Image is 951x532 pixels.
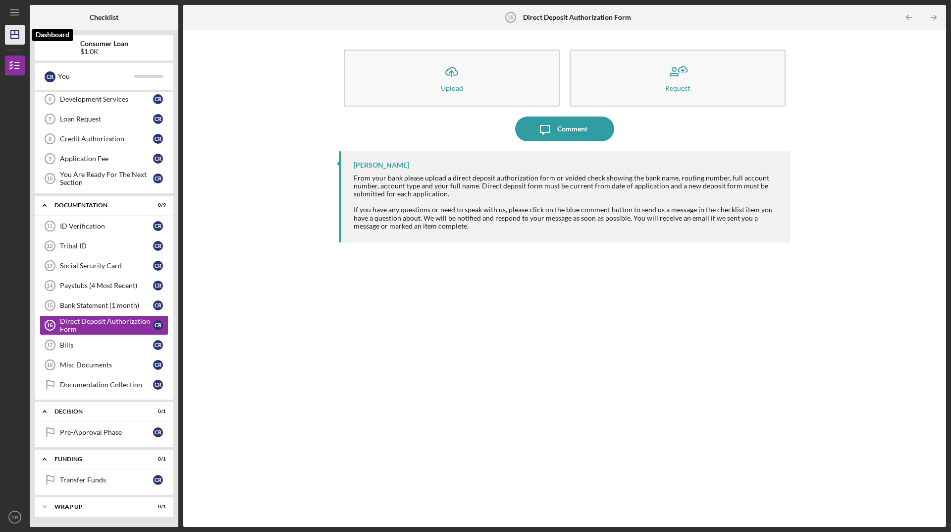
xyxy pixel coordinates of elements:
div: 0 / 1 [148,504,166,510]
div: Upload [441,84,463,92]
div: C R [153,174,163,183]
a: 10You Are Ready For The Next SectionCR [40,169,168,188]
div: 0 / 1 [148,456,166,462]
div: C R [153,427,163,437]
tspan: 9 [49,156,52,162]
a: Transfer FundsCR [40,470,168,490]
div: C R [153,221,163,231]
div: Application Fee [60,155,153,163]
tspan: 16 [507,14,513,20]
div: C R [153,154,163,164]
div: [PERSON_NAME] [354,161,409,169]
div: Documentation Collection [60,381,153,389]
button: CR [5,507,25,527]
tspan: 14 [47,283,53,289]
a: 15Bank Statement (1 month)CR [40,296,168,315]
b: Checklist [90,13,118,21]
a: 8Credit AuthorizationCR [40,129,168,149]
tspan: 16 [47,322,53,328]
div: Transfer Funds [60,476,153,484]
div: Request [665,84,690,92]
tspan: 6 [49,96,52,102]
div: Decision [54,409,141,414]
div: C R [153,241,163,251]
div: $1.0K [80,48,128,56]
div: C R [153,94,163,104]
tspan: 11 [47,223,53,229]
a: 6Development ServicesCR [40,89,168,109]
div: C R [153,340,163,350]
div: Tribal ID [60,242,153,250]
div: Comment [557,117,587,141]
div: Loan Request [60,115,153,123]
div: Direct Deposit Authorization Form [60,317,153,333]
b: Consumer Loan [80,40,128,48]
tspan: 15 [47,302,53,308]
div: You Are Ready For The Next Section [60,171,153,186]
div: C R [153,114,163,124]
div: Pre-Approval Phase [60,428,153,436]
tspan: 18 [47,362,53,368]
div: Paystubs (4 Most Recent) [60,282,153,290]
div: Funding [54,456,141,462]
a: 13Social Security CardCR [40,256,168,276]
div: Social Security Card [60,262,153,270]
div: C R [153,134,163,144]
tspan: 7 [49,116,52,122]
div: ID Verification [60,222,153,230]
div: 0 / 9 [148,202,166,208]
tspan: 12 [47,243,53,249]
div: Misc Documents [60,361,153,369]
a: 17BillsCR [40,335,168,355]
b: Direct Deposit Authorization Form [523,13,631,21]
div: You [58,68,134,85]
tspan: 17 [47,342,53,348]
a: 16Direct Deposit Authorization FormCR [40,315,168,335]
text: CR [11,515,18,520]
div: C R [153,475,163,485]
button: Upload [344,50,560,107]
button: Comment [515,117,614,141]
div: C R [153,300,163,310]
a: 7Loan RequestCR [40,109,168,129]
div: Wrap up [54,504,141,510]
a: Documentation CollectionCR [40,375,168,395]
div: C R [153,380,163,390]
tspan: 8 [49,136,52,142]
div: Bills [60,341,153,349]
tspan: 13 [47,263,53,269]
a: 12Tribal IDCR [40,236,168,256]
div: 0 / 1 [148,409,166,414]
tspan: 10 [47,176,53,181]
div: C R [153,320,163,330]
div: Bank Statement (1 month) [60,301,153,309]
a: Pre-Approval PhaseCR [40,422,168,442]
div: C R [153,261,163,271]
div: Documentation [54,202,141,208]
a: 11ID VerificationCR [40,216,168,236]
div: C R [153,281,163,291]
div: If you have any questions or need to speak with us, please click on the blue comment button to se... [354,206,781,230]
div: Development Services [60,95,153,103]
div: C R [153,360,163,370]
a: 18Misc DocumentsCR [40,355,168,375]
button: Request [570,50,786,107]
div: C R [45,71,55,82]
a: 9Application FeeCR [40,149,168,169]
div: From your bank please upload a direct deposit authorization form or voided check showing the bank... [354,174,781,198]
a: 14Paystubs (4 Most Recent)CR [40,276,168,296]
div: Credit Authorization [60,135,153,143]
